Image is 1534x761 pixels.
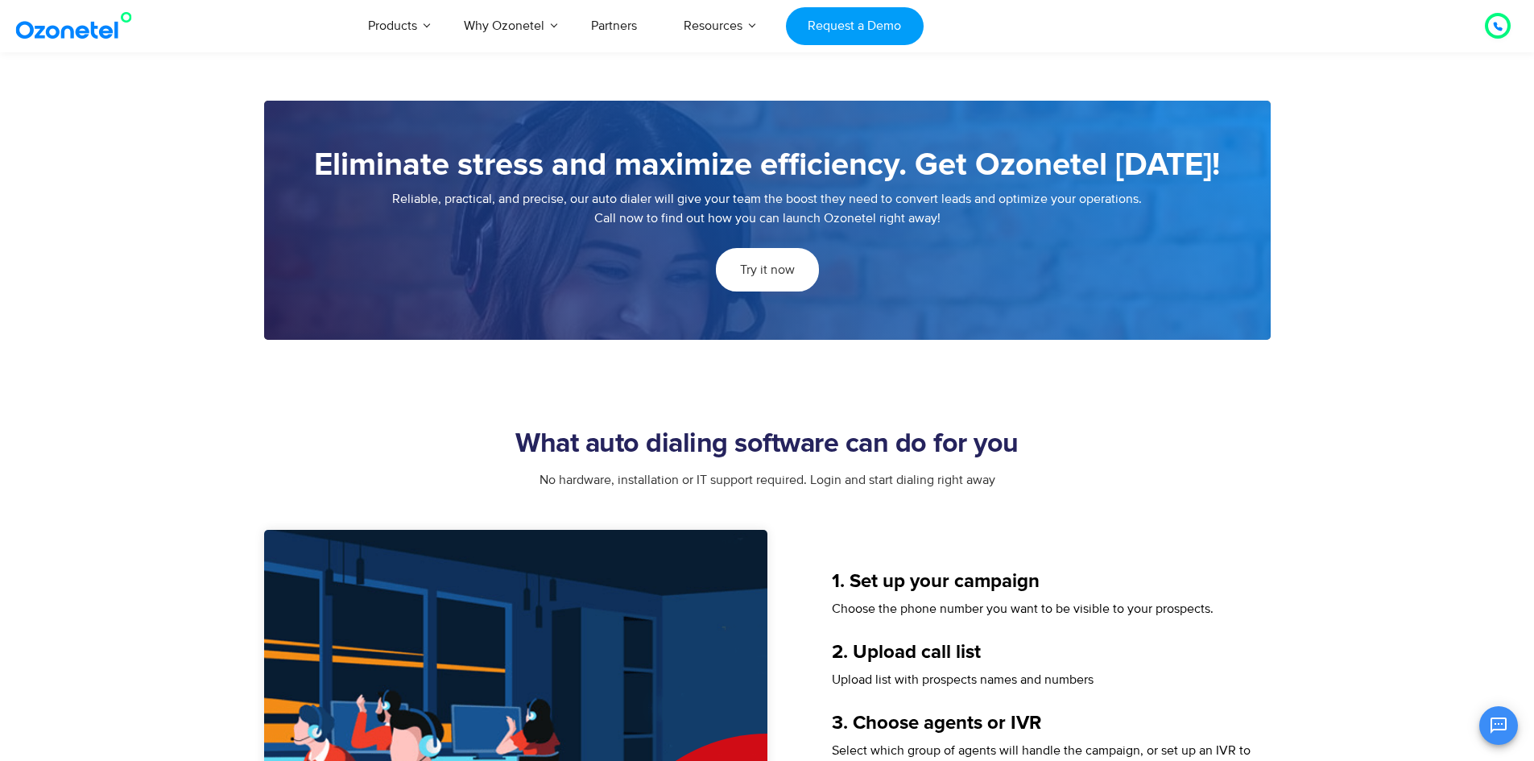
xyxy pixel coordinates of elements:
[540,472,995,488] span: No hardware, installation or IT support required. Login and start dialing right away
[740,263,795,276] span: Try it now
[832,572,1271,591] h5: 1. Set up your campaign
[296,141,1238,189] h5: Eliminate stress and maximize efficiency. Get Ozonetel [DATE]!
[832,713,1271,733] h5: 3. Choose agents or IVR
[832,643,1271,662] h5: 2. Upload call list
[786,7,924,45] a: Request a Demo
[264,428,1271,461] h2: What auto dialing software can do for you
[296,189,1238,228] p: Reliable, practical, and precise, our auto dialer will give your team the boost they need to conv...
[1479,706,1518,745] button: Open chat
[832,672,1094,688] span: Upload list with prospects names and numbers
[716,248,819,292] a: Try it now
[832,601,1214,617] span: Choose the phone number you want to be visible to your prospects.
